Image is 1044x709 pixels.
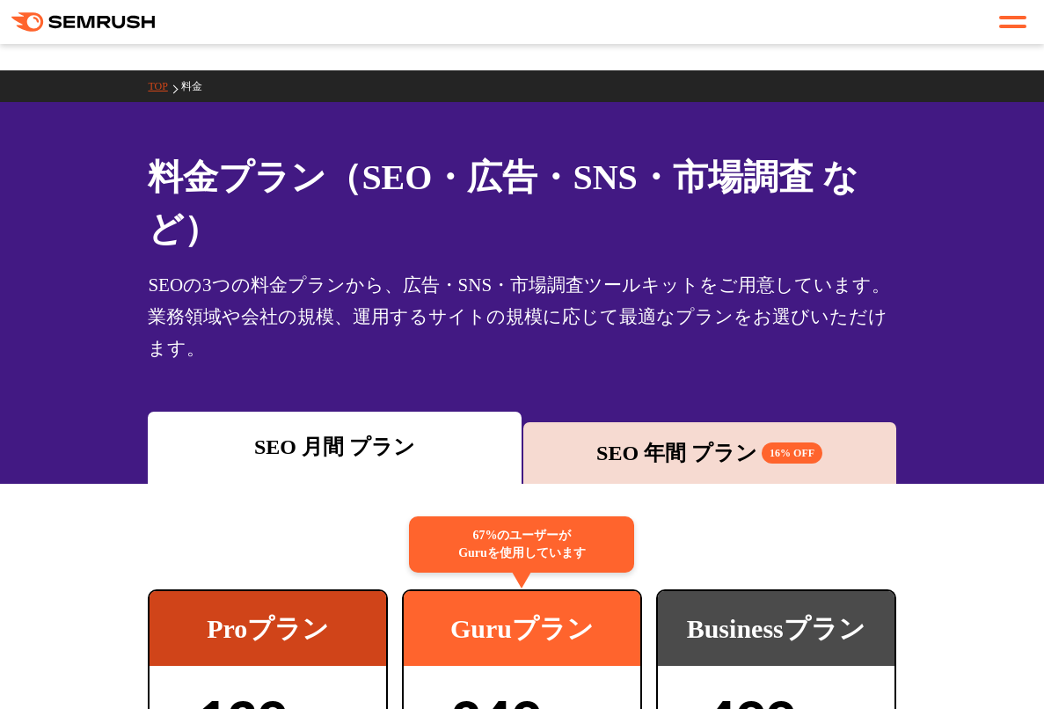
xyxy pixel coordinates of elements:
div: SEO 月間 プラン [157,431,512,463]
div: Guruプラン [404,591,640,666]
div: SEO 年間 プラン [532,437,887,469]
div: Proプラン [150,591,386,666]
a: 料金 [181,80,215,92]
div: 67%のユーザーが Guruを使用しています [409,516,634,573]
a: TOP [148,80,180,92]
span: 16% OFF [762,442,822,464]
div: SEOの3つの料金プランから、広告・SNS・市場調査ツールキットをご用意しています。業務領域や会社の規模、運用するサイトの規模に応じて最適なプランをお選びいただけます。 [148,269,895,364]
div: Businessプラン [658,591,894,666]
h1: 料金プラン（SEO・広告・SNS・市場調査 など） [148,151,895,255]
